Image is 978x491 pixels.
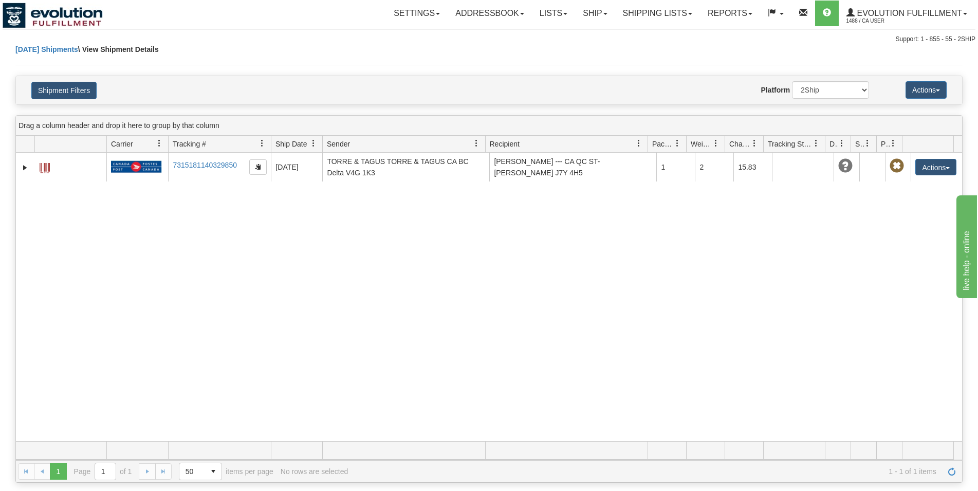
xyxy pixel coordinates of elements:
span: Shipment Issues [855,139,864,149]
span: Charge [729,139,751,149]
a: Ship Date filter column settings [305,135,322,152]
span: Ship Date [275,139,307,149]
a: Refresh [944,463,960,480]
span: Packages [652,139,674,149]
span: Tracking # [173,139,206,149]
div: live help - online [8,6,95,19]
span: Recipient [490,139,520,149]
div: No rows are selected [281,467,348,476]
button: Shipment Filters [31,82,97,99]
a: Tracking # filter column settings [253,135,271,152]
a: Charge filter column settings [746,135,763,152]
span: Delivery Status [829,139,838,149]
span: Page 1 [50,463,66,480]
td: 15.83 [733,153,772,181]
button: Actions [915,159,956,175]
td: TORRE & TAGUS TORRE & TAGUS CA BC Delta V4G 1K3 [322,153,489,181]
button: Actions [906,81,947,99]
a: Delivery Status filter column settings [833,135,851,152]
span: 50 [186,466,199,477]
span: Pickup Not Assigned [890,159,904,173]
img: 20 - Canada Post [111,160,161,173]
a: Tracking Status filter column settings [807,135,825,152]
a: Carrier filter column settings [151,135,168,152]
a: Label [40,158,50,175]
a: Recipient filter column settings [630,135,648,152]
a: Expand [20,162,30,173]
span: \ View Shipment Details [78,45,159,53]
span: Page sizes drop down [179,463,222,480]
a: Lists [532,1,575,26]
button: Copy to clipboard [249,159,267,175]
span: Carrier [111,139,133,149]
a: Packages filter column settings [669,135,686,152]
span: Pickup Status [881,139,890,149]
a: Evolution Fulfillment 1488 / CA User [839,1,975,26]
span: Weight [691,139,712,149]
a: Ship [575,1,615,26]
a: Settings [386,1,448,26]
input: Page 1 [95,463,116,480]
div: Support: 1 - 855 - 55 - 2SHIP [3,35,975,44]
a: Pickup Status filter column settings [884,135,902,152]
span: Evolution Fulfillment [855,9,962,17]
span: Sender [327,139,350,149]
span: 1488 / CA User [846,16,924,26]
a: 7315181140329850 [173,161,237,169]
a: Shipment Issues filter column settings [859,135,876,152]
a: Sender filter column settings [468,135,485,152]
span: 1 - 1 of 1 items [355,467,936,476]
td: [DATE] [271,153,322,181]
span: Tracking Status [768,139,813,149]
iframe: chat widget [954,193,977,298]
a: Addressbook [448,1,532,26]
div: grid grouping header [16,116,962,136]
a: Reports [700,1,760,26]
td: [PERSON_NAME] --- CA QC ST-[PERSON_NAME] J7Y 4H5 [489,153,656,181]
span: items per page [179,463,273,480]
a: Weight filter column settings [707,135,725,152]
a: [DATE] Shipments [15,45,78,53]
td: 2 [695,153,733,181]
a: Shipping lists [615,1,700,26]
td: 1 [656,153,695,181]
span: Unknown [838,159,853,173]
label: Platform [761,85,790,95]
img: logo1488.jpg [3,3,103,28]
span: Page of 1 [74,463,132,480]
span: select [205,463,222,480]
